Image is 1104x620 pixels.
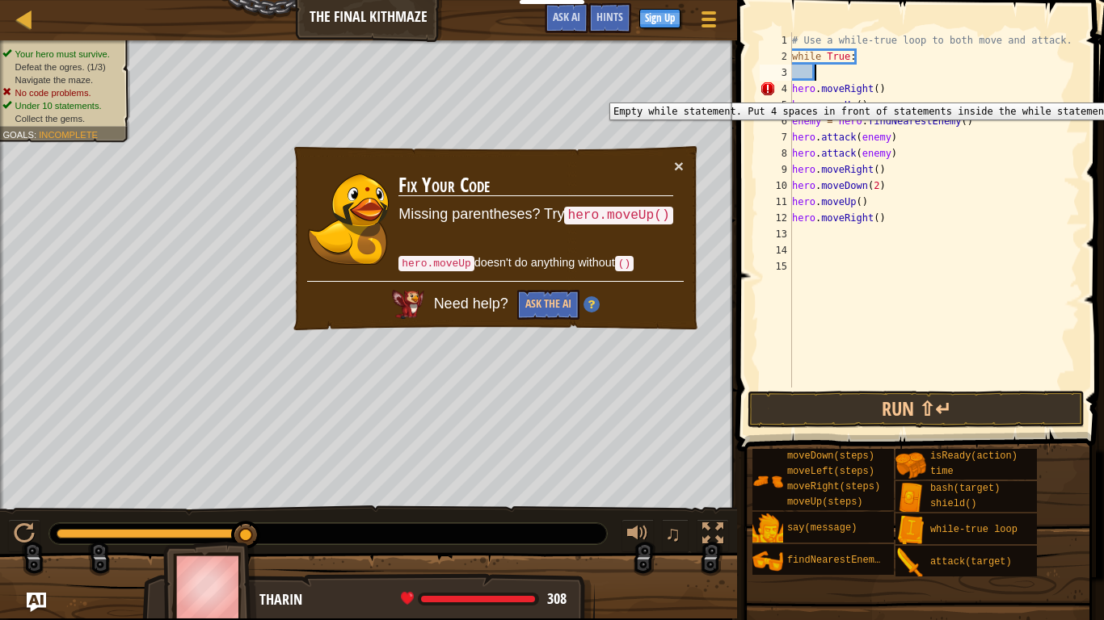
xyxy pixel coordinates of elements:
[2,61,120,73] li: Defeat the ogres.
[930,466,954,477] span: time
[930,483,1000,494] span: bash(target)
[2,73,120,86] li: Navigate the maze.
[760,129,792,145] div: 7
[259,589,579,610] div: Tharin
[433,295,512,312] span: Need help?
[2,86,120,99] li: No code problems.
[787,481,880,492] span: moveRight(steps)
[787,496,863,508] span: moveUp(steps)
[15,113,86,124] span: Collect the gems.
[39,129,98,140] span: Incomplete
[760,145,792,161] div: 8
[2,99,120,112] li: Under 10 statements.
[697,519,729,552] button: Toggle fullscreen
[662,519,689,552] button: ♫
[15,48,110,59] span: Your hero must survive.
[752,466,783,496] img: portrait.png
[689,3,729,41] button: Show game menu
[15,61,106,72] span: Defeat the ogres. (1/3)
[399,174,674,198] h3: Fix Your Code
[748,391,1085,428] button: Run ⇧↵
[639,9,681,28] button: Sign Up
[401,592,567,606] div: health: 308 / 312
[760,32,792,48] div: 1
[398,204,673,227] p: Missing parentheses? Try
[895,515,926,546] img: portrait.png
[787,522,857,534] span: say(message)
[565,207,673,226] code: hero.moveUp()
[760,81,792,97] div: 4
[760,65,792,81] div: 3
[596,9,623,24] span: Hints
[752,513,783,544] img: portrait.png
[895,483,926,513] img: portrait.png
[15,87,91,98] span: No code problems.
[787,555,892,566] span: findNearestEnemy()
[27,593,46,612] button: Ask AI
[760,194,792,210] div: 11
[760,178,792,194] div: 10
[930,450,1018,462] span: isReady(action)
[752,546,783,576] img: portrait.png
[760,113,792,129] div: 6
[930,556,1012,568] span: attack(target)
[895,547,926,578] img: portrait.png
[930,498,977,509] span: shield()
[760,258,792,274] div: 15
[398,254,673,274] p: doesn't do anything without
[391,289,423,319] img: AI
[516,290,579,320] button: Ask the AI
[930,524,1018,535] span: while-true loop
[553,9,580,24] span: Ask AI
[760,161,792,178] div: 9
[760,97,792,113] div: 5
[398,256,474,272] code: hero.moveUp
[15,74,94,85] span: Navigate the maze.
[760,242,792,258] div: 14
[2,129,34,140] span: Goals
[895,450,926,481] img: portrait.png
[674,158,684,175] button: ×
[8,519,40,552] button: Ctrl + P: Play
[2,112,120,125] li: Collect the gems.
[308,172,390,264] img: duck_okar.png
[760,48,792,65] div: 2
[34,129,39,140] span: :
[15,100,102,111] span: Under 10 statements.
[760,226,792,242] div: 13
[760,210,792,226] div: 12
[547,589,567,609] span: 308
[2,48,120,61] li: Your hero must survive.
[615,257,634,272] code: ()
[545,3,588,33] button: Ask AI
[787,466,874,477] span: moveLeft(steps)
[583,297,599,313] img: Hint
[787,450,874,462] span: moveDown(steps)
[665,522,681,546] span: ♫
[622,519,654,552] button: Adjust volume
